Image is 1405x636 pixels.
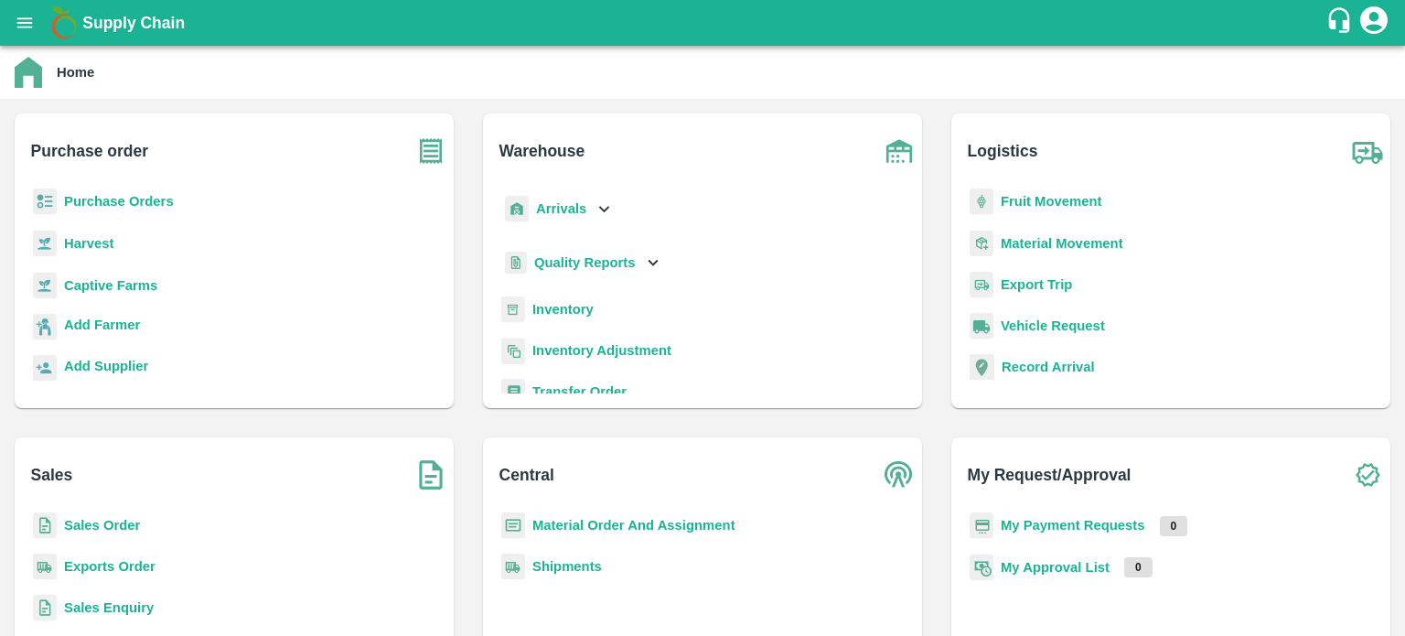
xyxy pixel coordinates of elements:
[1345,452,1390,498] img: check
[501,554,525,580] img: shipments
[64,518,140,533] a: Sales Order
[499,462,554,488] b: Central
[968,462,1132,488] b: My Request/Approval
[876,128,922,174] img: warehouse
[46,5,82,41] img: logo
[532,518,735,533] a: Material Order And Assignment
[501,189,615,230] div: Arrivals
[33,272,57,299] img: harvest
[1001,318,1105,333] a: Vehicle Request
[31,462,73,488] b: Sales
[64,559,156,574] a: Exports Order
[501,512,525,539] img: centralMaterial
[501,379,525,405] img: whTransfer
[505,252,527,275] img: qualityReport
[501,338,525,364] img: inventory
[33,355,57,382] img: supplier
[534,255,636,270] b: Quality Reports
[33,595,57,621] img: sales
[1345,128,1390,174] img: truck
[33,554,57,580] img: shipments
[505,196,529,222] img: whArrival
[1160,516,1188,536] p: 0
[82,10,1325,36] a: Supply Chain
[64,356,148,381] a: Add Supplier
[1001,518,1145,533] a: My Payment Requests
[1001,560,1110,575] a: My Approval List
[532,559,602,574] a: Shipments
[970,189,993,215] img: fruit
[64,600,154,615] a: Sales Enquiry
[1002,360,1095,374] a: Record Arrival
[970,554,993,581] img: approval
[536,201,586,216] b: Arrivals
[876,452,922,498] img: central
[15,57,42,88] img: home
[33,230,57,257] img: harvest
[64,315,140,340] a: Add Farmer
[1325,6,1357,39] div: customer-support
[1357,4,1390,42] div: account of current user
[408,128,454,174] img: purchase
[1001,277,1072,292] a: Export Trip
[57,65,94,80] b: Home
[31,138,148,164] b: Purchase order
[33,314,57,340] img: farmer
[532,343,671,358] a: Inventory Adjustment
[499,138,585,164] b: Warehouse
[532,302,594,317] a: Inventory
[970,512,993,539] img: payment
[408,452,454,498] img: soSales
[64,359,148,373] b: Add Supplier
[1001,194,1102,209] a: Fruit Movement
[970,313,993,340] img: vehicle
[968,138,1038,164] b: Logistics
[970,272,993,298] img: delivery
[33,189,57,215] img: reciept
[4,2,46,44] button: open drawer
[64,194,174,209] a: Purchase Orders
[1001,236,1123,251] a: Material Movement
[501,244,663,282] div: Quality Reports
[64,278,157,293] a: Captive Farms
[532,384,627,399] a: Transfer Order
[970,230,993,257] img: material
[33,512,57,539] img: sales
[970,354,994,380] img: recordArrival
[82,14,185,32] b: Supply Chain
[501,296,525,323] img: whInventory
[1124,557,1153,577] p: 0
[64,318,140,332] b: Add Farmer
[64,236,113,251] a: Harvest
